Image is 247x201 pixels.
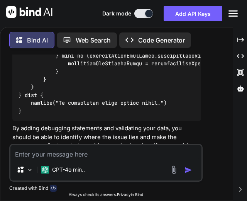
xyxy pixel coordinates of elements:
[117,192,131,197] span: Privacy
[12,124,201,168] p: By adding debugging statements and validating your data, you should be able to identify where the...
[27,36,48,45] p: Bind AI
[6,6,52,18] img: Bind AI
[27,167,33,173] img: Pick Models
[76,36,111,45] p: Web Search
[41,166,49,174] img: GPT-4o mini
[52,166,85,174] p: GPT-4o min..
[9,192,203,198] p: Always check its answers. in Bind
[138,36,185,45] p: Code Generator
[164,6,222,21] button: Add API Keys
[102,10,131,17] span: Dark mode
[9,185,48,191] p: Created with Bind
[169,165,178,174] img: attachment
[184,166,192,174] img: icon
[50,185,57,192] img: bind-logo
